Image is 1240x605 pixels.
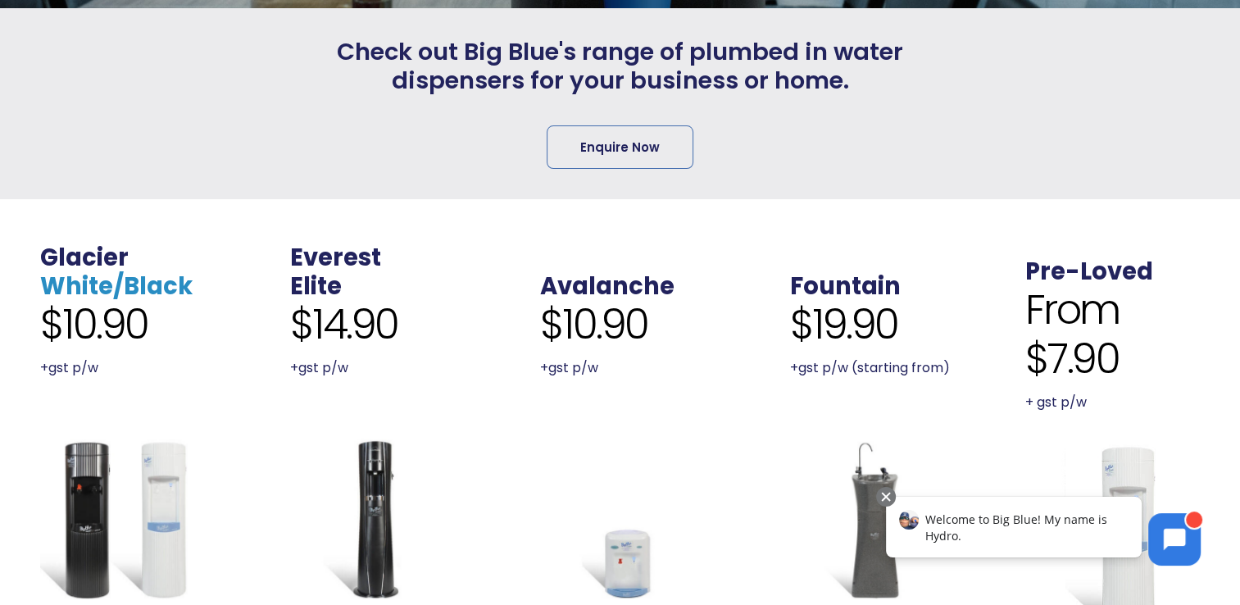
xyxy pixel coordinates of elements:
a: Enquire Now [547,125,693,169]
span: $10.90 [40,300,148,349]
span: . [540,241,547,274]
p: +gst p/w [540,357,701,380]
iframe: Chatbot [869,484,1217,582]
span: . [1025,226,1032,259]
span: $19.90 [790,300,898,349]
p: +gst p/w (starting from) [790,357,951,380]
span: $10.90 [540,300,648,349]
p: +gst p/w [40,357,201,380]
span: Check out Big Blue's range of plumbed in water dispensers for your business or home. [330,38,911,95]
p: + gst p/w [1025,391,1215,414]
span: . [790,241,797,274]
a: Fountain [790,439,951,599]
a: Elite [290,270,342,302]
a: Glacier [40,241,129,274]
a: Everest Elite [290,439,451,599]
p: +gst p/w [290,357,451,380]
a: Pre-Loved [1025,255,1153,288]
span: $14.90 [290,300,398,349]
span: From $7.90 [1025,285,1215,384]
a: White/Black [40,270,193,302]
a: Avalanche [540,439,701,599]
a: Avalanche [540,270,675,302]
a: Fountain [790,270,901,302]
a: Glacier White or Black [40,439,201,599]
a: Everest [290,241,381,274]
